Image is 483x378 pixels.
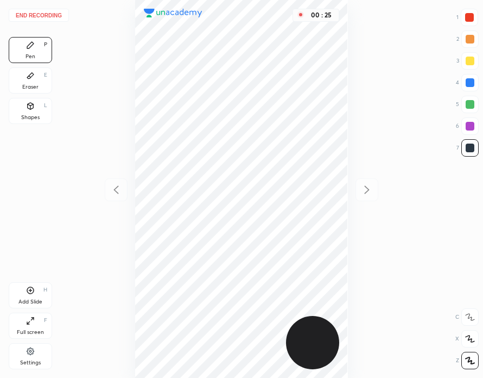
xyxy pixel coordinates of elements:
[455,308,479,326] div: C
[456,139,479,157] div: 7
[20,360,41,365] div: Settings
[21,115,40,120] div: Shapes
[44,318,47,323] div: F
[9,9,69,22] button: End recording
[44,42,47,47] div: P
[44,103,47,108] div: L
[456,30,479,48] div: 2
[456,9,478,26] div: 1
[43,287,47,293] div: H
[456,74,479,91] div: 4
[456,352,479,369] div: Z
[456,52,479,70] div: 3
[22,84,39,90] div: Eraser
[455,330,479,348] div: X
[17,330,44,335] div: Full screen
[308,11,334,19] div: 00 : 25
[456,117,479,135] div: 6
[26,54,35,59] div: Pen
[144,9,202,17] img: logo.38c385cc.svg
[44,72,47,78] div: E
[456,96,479,113] div: 5
[18,299,42,305] div: Add Slide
